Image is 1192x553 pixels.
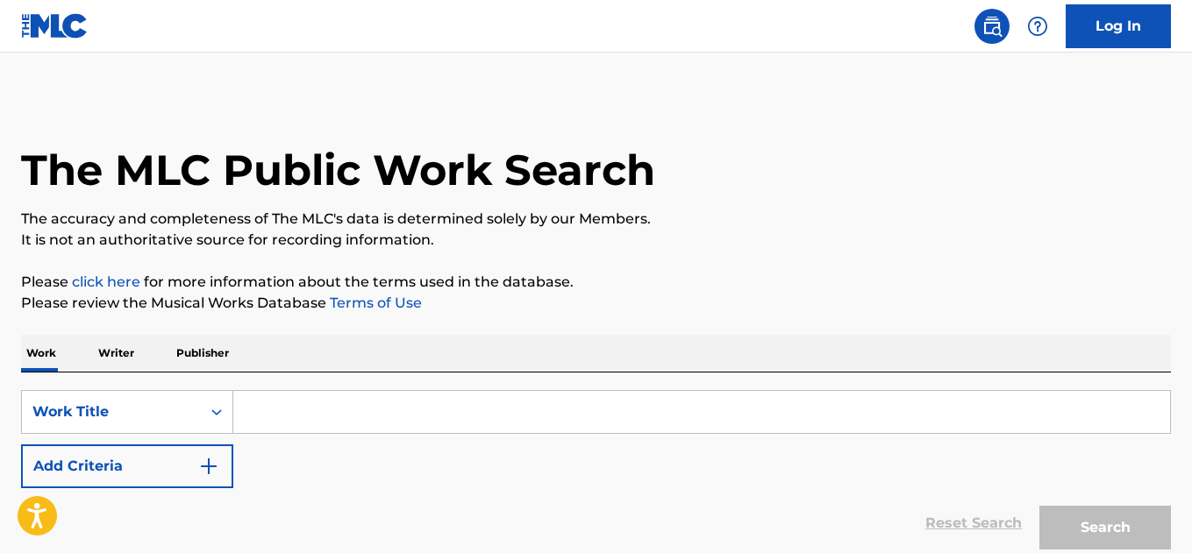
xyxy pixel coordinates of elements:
[93,335,139,372] p: Writer
[21,272,1171,293] p: Please for more information about the terms used in the database.
[21,230,1171,251] p: It is not an authoritative source for recording information.
[21,293,1171,314] p: Please review the Musical Works Database
[21,13,89,39] img: MLC Logo
[1027,16,1048,37] img: help
[1104,469,1192,553] iframe: Chat Widget
[198,456,219,477] img: 9d2ae6d4665cec9f34b9.svg
[21,444,233,488] button: Add Criteria
[21,335,61,372] p: Work
[21,209,1171,230] p: The accuracy and completeness of The MLC's data is determined solely by our Members.
[326,294,422,311] a: Terms of Use
[974,9,1010,44] a: Public Search
[1020,9,1055,44] div: Help
[171,335,234,372] p: Publisher
[32,401,190,422] div: Work Title
[981,16,1003,37] img: search
[1066,4,1171,48] a: Log In
[72,273,140,290] a: click here
[21,144,655,196] h1: The MLC Public Work Search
